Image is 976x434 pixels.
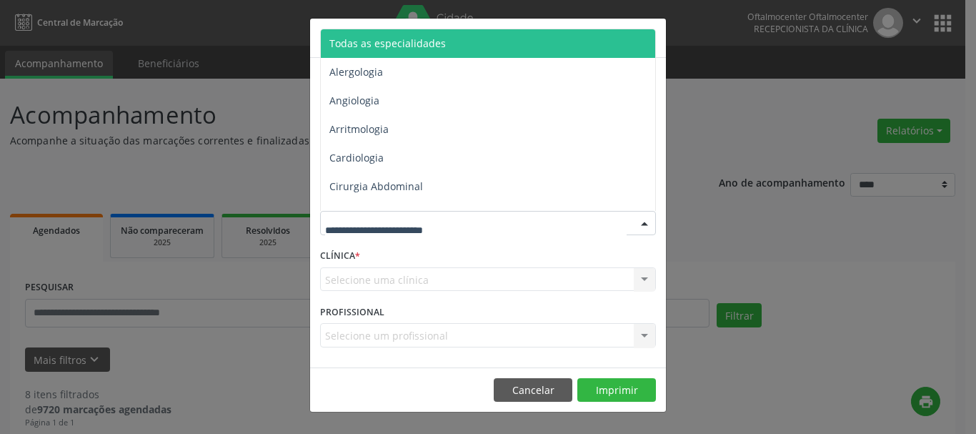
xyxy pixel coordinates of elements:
span: Cardiologia [329,151,384,164]
span: Alergologia [329,65,383,79]
span: Todas as especialidades [329,36,446,50]
span: Angiologia [329,94,379,107]
button: Close [637,19,666,54]
span: Arritmologia [329,122,389,136]
label: PROFISSIONAL [320,301,384,323]
span: Cirurgia Abdominal [329,179,423,193]
button: Imprimir [577,378,656,403]
button: Cancelar [494,378,572,403]
span: Cirurgia Bariatrica [329,208,417,222]
h5: Relatório de agendamentos [320,29,484,47]
label: CLÍNICA [320,245,360,267]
